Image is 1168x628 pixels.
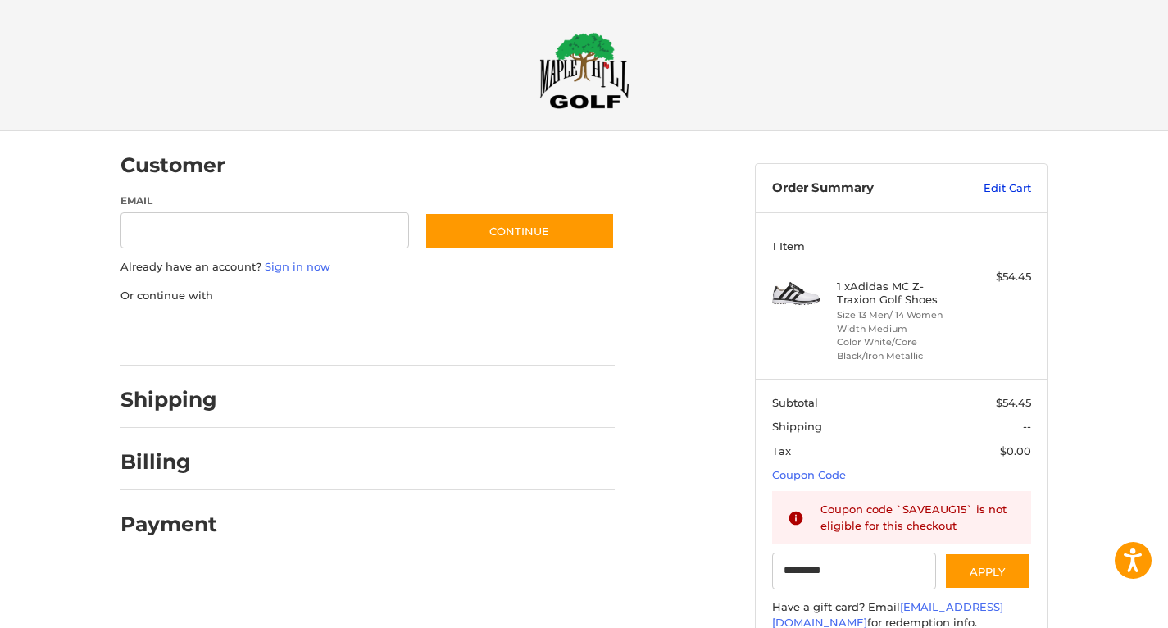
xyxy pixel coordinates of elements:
[772,239,1031,253] h3: 1 Item
[120,387,217,412] h2: Shipping
[120,152,225,178] h2: Customer
[948,180,1031,197] a: Edit Cart
[120,193,409,208] label: Email
[1000,444,1031,457] span: $0.00
[772,468,846,481] a: Coupon Code
[393,320,516,349] iframe: PayPal-venmo
[837,280,962,307] h4: 1 x Adidas MC Z-Traxion Golf Shoes
[120,449,216,475] h2: Billing
[820,502,1016,534] div: Coupon code `SAVEAUG15` is not eligible for this checkout
[116,320,239,349] iframe: PayPal-paypal
[772,396,818,409] span: Subtotal
[772,553,937,589] input: Gift Certificate or Coupon Code
[120,259,615,275] p: Already have an account?
[265,260,330,273] a: Sign in now
[772,444,791,457] span: Tax
[120,512,217,537] h2: Payment
[944,553,1031,589] button: Apply
[837,322,962,336] li: Width Medium
[772,420,822,433] span: Shipping
[539,32,629,109] img: Maple Hill Golf
[966,269,1031,285] div: $54.45
[120,288,615,304] p: Or continue with
[254,320,377,349] iframe: PayPal-paylater
[1033,584,1168,628] iframe: Google Customer Reviews
[1023,420,1031,433] span: --
[425,212,615,250] button: Continue
[837,308,962,322] li: Size 13 Men/ 14 Women
[837,335,962,362] li: Color White/Core Black/Iron Metallic
[996,396,1031,409] span: $54.45
[772,180,948,197] h3: Order Summary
